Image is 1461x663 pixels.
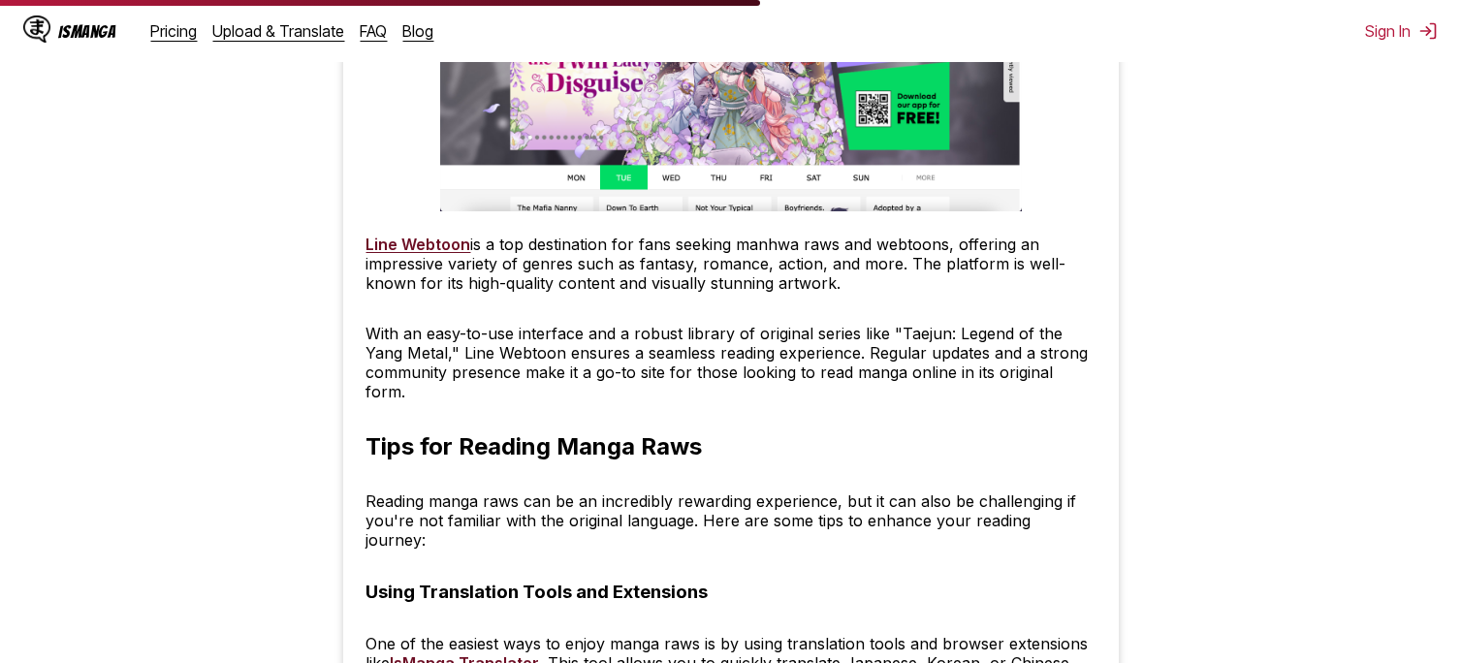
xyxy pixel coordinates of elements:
a: Line Webtoon [366,235,471,254]
div: IsManga [58,22,116,41]
p: is a top destination for fans seeking manhwa raws and webtoons, offering an impressive variety of... [366,235,1096,293]
h2: Tips for Reading Manga Raws [366,432,703,460]
a: FAQ [361,21,388,41]
p: Reading manga raws can be an incredibly rewarding experience, but it can also be challenging if y... [366,491,1096,550]
h3: Using Translation Tools and Extensions [366,581,709,603]
a: Pricing [151,21,198,41]
img: Sign out [1418,21,1438,41]
a: Blog [403,21,434,41]
button: Sign In [1365,21,1438,41]
a: Upload & Translate [213,21,345,41]
a: IsManga LogoIsManga [23,16,151,47]
img: IsManga Logo [23,16,50,43]
p: With an easy-to-use interface and a robust library of original series like "Taejun: Legend of the... [366,324,1096,401]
